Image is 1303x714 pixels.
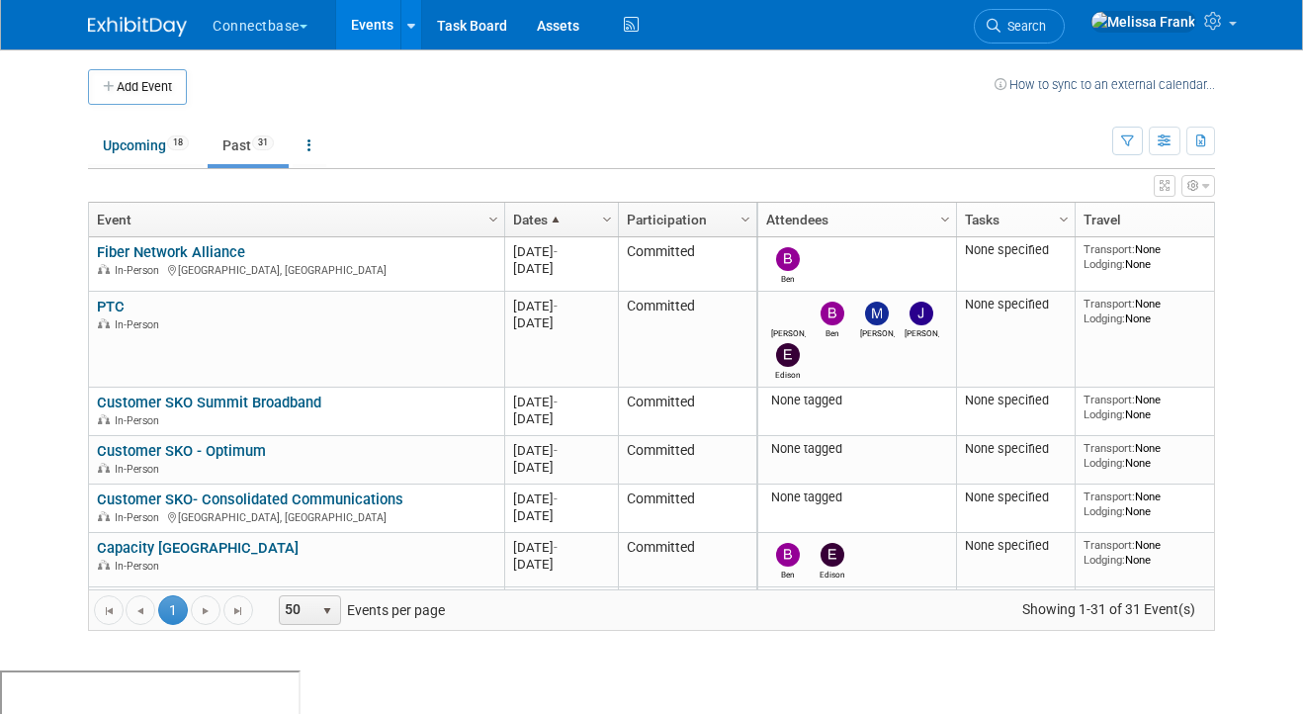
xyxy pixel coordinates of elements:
td: Committed [618,533,756,587]
td: Committed [618,436,756,485]
div: None None [1084,490,1226,518]
a: Column Settings [483,203,505,232]
div: Ben Edmond [771,567,806,580]
div: None specified [965,242,1068,258]
span: Search [1000,19,1046,34]
span: In-Person [115,511,165,524]
span: Go to the last page [230,603,246,619]
a: Travel [1084,203,1220,236]
div: James Grant [905,325,939,338]
a: Go to the first page [94,595,124,625]
button: Add Event [88,69,187,105]
span: 1 [158,595,188,625]
div: [DATE] [513,491,609,507]
img: In-Person Event [98,463,110,473]
td: Committed [618,587,756,636]
img: In-Person Event [98,560,110,570]
div: [DATE] [513,260,609,277]
img: Ben Edmond [776,543,800,567]
span: Transport: [1084,393,1135,406]
div: [DATE] [513,459,609,476]
div: Mary Ann Rose [860,325,895,338]
span: Events per page [254,595,465,625]
div: Melissa Frank [771,325,806,338]
img: Edison Smith-Stubbs [821,543,844,567]
div: None None [1084,393,1226,421]
span: Transport: [1084,441,1135,455]
span: Transport: [1084,242,1135,256]
div: None tagged [766,441,949,457]
a: Capacity [GEOGRAPHIC_DATA] [97,539,299,557]
div: [DATE] [513,314,609,331]
a: Search [974,9,1065,44]
div: [DATE] [513,507,609,524]
img: Ben Edmond [821,302,844,325]
a: Customer SKO Summit Broadband [97,394,321,411]
a: Go to the previous page [126,595,155,625]
span: Column Settings [599,212,615,227]
a: Tasks [965,203,1062,236]
a: Upcoming18 [88,127,204,164]
a: Fiber Network Alliance [97,243,245,261]
span: - [554,299,558,313]
div: None tagged [766,490,949,505]
img: Ben Edmond [776,247,800,271]
div: None specified [965,441,1068,457]
span: 31 [252,135,274,150]
a: Participation [627,203,743,236]
div: [DATE] [513,410,609,427]
div: None None [1084,441,1226,470]
div: Ben Edmond [816,325,850,338]
img: ExhibitDay [88,17,187,37]
span: 18 [167,135,189,150]
span: Lodging: [1084,257,1125,271]
span: Transport: [1084,538,1135,552]
span: - [554,443,558,458]
span: - [554,244,558,259]
div: [DATE] [513,442,609,459]
a: PTC [97,298,125,315]
span: Lodging: [1084,407,1125,421]
div: [DATE] [513,298,609,314]
span: Lodging: [1084,553,1125,567]
div: [DATE] [513,394,609,410]
span: In-Person [115,463,165,476]
img: James Grant [910,302,933,325]
span: In-Person [115,560,165,573]
span: Column Settings [1056,212,1072,227]
span: - [554,395,558,409]
a: Column Settings [736,203,757,232]
span: Lodging: [1084,312,1125,325]
div: None None [1084,242,1226,271]
a: Column Settings [1054,203,1076,232]
span: Go to the first page [101,603,117,619]
a: How to sync to an external calendar... [995,77,1215,92]
td: Committed [618,237,756,292]
div: Ben Edmond [771,271,806,284]
div: None tagged [766,393,949,408]
td: Committed [618,292,756,388]
span: In-Person [115,414,165,427]
div: [DATE] [513,556,609,573]
td: Committed [618,485,756,533]
span: Column Settings [937,212,953,227]
span: select [319,603,335,619]
div: [GEOGRAPHIC_DATA], [GEOGRAPHIC_DATA] [97,261,495,278]
div: None specified [965,538,1068,554]
a: Customer SKO - Optimum [97,442,266,460]
a: Attendees [766,203,943,236]
a: Go to the last page [223,595,253,625]
div: None None [1084,538,1226,567]
a: Column Settings [1212,203,1234,232]
span: 50 [280,596,313,624]
div: None specified [965,393,1068,408]
div: None specified [965,297,1068,312]
td: Committed [618,388,756,436]
div: [GEOGRAPHIC_DATA], [GEOGRAPHIC_DATA] [97,508,495,525]
a: Past31 [208,127,289,164]
img: Melissa Frank [776,302,800,325]
span: Lodging: [1084,504,1125,518]
span: Column Settings [738,212,753,227]
div: None None [1084,297,1226,325]
span: - [554,540,558,555]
